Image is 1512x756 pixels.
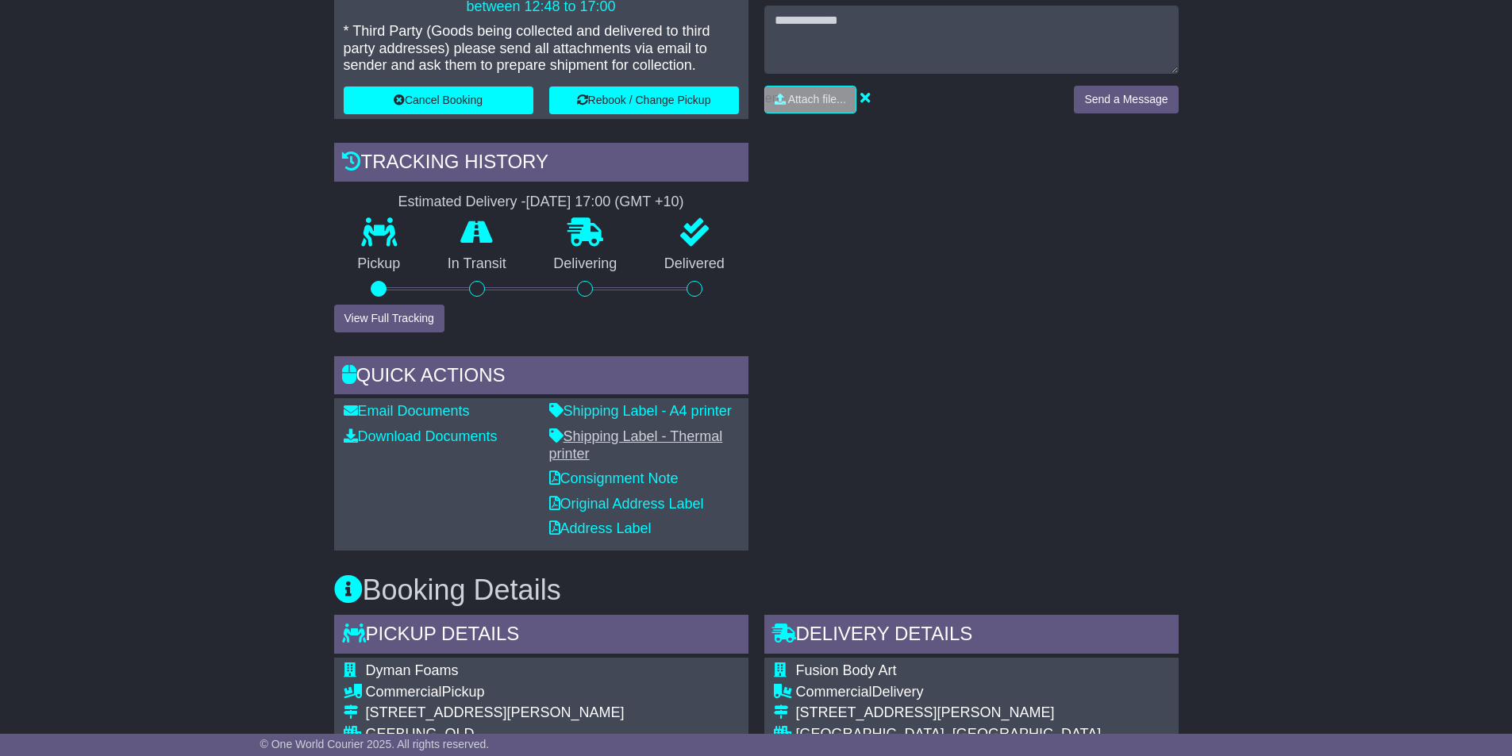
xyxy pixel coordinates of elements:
[334,574,1179,606] h3: Booking Details
[764,615,1179,658] div: Delivery Details
[366,684,442,700] span: Commercial
[549,86,739,114] button: Rebook / Change Pickup
[796,662,897,678] span: Fusion Body Art
[334,194,748,211] div: Estimated Delivery -
[796,704,1102,722] div: [STREET_ADDRESS][PERSON_NAME]
[334,255,425,273] p: Pickup
[334,615,748,658] div: Pickup Details
[549,428,723,462] a: Shipping Label - Thermal printer
[366,684,625,701] div: Pickup
[260,738,490,750] span: © One World Courier 2025. All rights reserved.
[366,704,625,722] div: [STREET_ADDRESS][PERSON_NAME]
[1074,86,1178,113] button: Send a Message
[549,520,652,536] a: Address Label
[796,684,1102,701] div: Delivery
[549,470,679,486] a: Consignment Note
[424,255,530,273] p: In Transit
[366,662,459,678] span: Dyman Foams
[344,23,739,75] p: * Third Party (Goods being collected and delivered to third party addresses) please send all atta...
[334,305,444,332] button: View Full Tracking
[526,194,684,211] div: [DATE] 17:00 (GMT +10)
[344,86,533,114] button: Cancel Booking
[334,356,748,399] div: Quick Actions
[530,255,641,273] p: Delivering
[641,255,748,273] p: Delivered
[344,403,470,419] a: Email Documents
[796,726,1102,743] div: [GEOGRAPHIC_DATA], [GEOGRAPHIC_DATA]
[549,403,732,419] a: Shipping Label - A4 printer
[366,726,625,743] div: GEEBUNG, QLD
[549,496,704,512] a: Original Address Label
[344,428,498,444] a: Download Documents
[334,143,748,186] div: Tracking history
[796,684,872,700] span: Commercial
